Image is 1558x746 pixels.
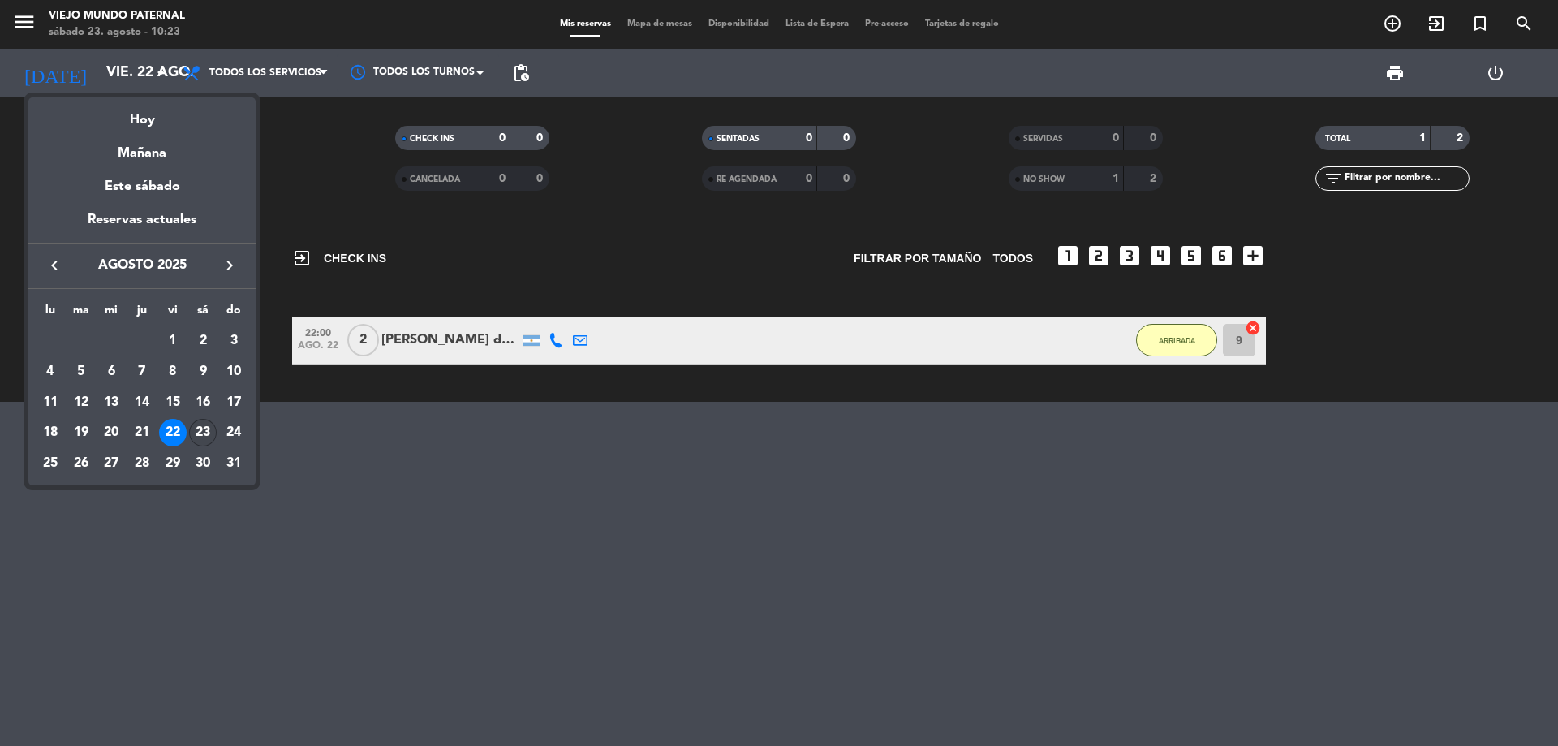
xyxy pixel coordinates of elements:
div: 30 [189,450,217,477]
div: 13 [97,389,125,416]
td: 13 de agosto de 2025 [96,387,127,418]
td: 16 de agosto de 2025 [188,387,219,418]
td: 14 de agosto de 2025 [127,387,157,418]
div: Hoy [28,97,256,131]
td: 8 de agosto de 2025 [157,356,188,387]
div: 26 [67,450,95,477]
div: 17 [220,389,247,416]
td: 26 de agosto de 2025 [66,448,97,479]
div: 22 [159,419,187,446]
div: 1 [159,327,187,355]
th: sábado [188,301,219,326]
td: 24 de agosto de 2025 [218,417,249,448]
div: 23 [189,419,217,446]
div: 8 [159,358,187,386]
div: Reservas actuales [28,209,256,243]
div: 16 [189,389,217,416]
td: 22 de agosto de 2025 [157,417,188,448]
div: 18 [37,419,64,446]
td: 7 de agosto de 2025 [127,356,157,387]
i: keyboard_arrow_right [220,256,239,275]
td: 28 de agosto de 2025 [127,448,157,479]
div: 7 [128,358,156,386]
div: 25 [37,450,64,477]
div: 9 [189,358,217,386]
td: 4 de agosto de 2025 [35,356,66,387]
th: miércoles [96,301,127,326]
th: jueves [127,301,157,326]
div: Este sábado [28,164,256,209]
td: 17 de agosto de 2025 [218,387,249,418]
div: 15 [159,389,187,416]
td: 9 de agosto de 2025 [188,356,219,387]
button: keyboard_arrow_left [40,255,69,276]
div: 10 [220,358,247,386]
div: 27 [97,450,125,477]
div: 5 [67,358,95,386]
td: 12 de agosto de 2025 [66,387,97,418]
td: 30 de agosto de 2025 [188,448,219,479]
th: viernes [157,301,188,326]
td: 25 de agosto de 2025 [35,448,66,479]
button: keyboard_arrow_right [215,255,244,276]
div: 29 [159,450,187,477]
td: 5 de agosto de 2025 [66,356,97,387]
div: 6 [97,358,125,386]
div: 14 [128,389,156,416]
div: 3 [220,327,247,355]
td: 18 de agosto de 2025 [35,417,66,448]
div: 21 [128,419,156,446]
td: 21 de agosto de 2025 [127,417,157,448]
th: martes [66,301,97,326]
div: 28 [128,450,156,477]
i: keyboard_arrow_left [45,256,64,275]
div: Mañana [28,131,256,164]
th: domingo [218,301,249,326]
td: 6 de agosto de 2025 [96,356,127,387]
td: 23 de agosto de 2025 [188,417,219,448]
div: 2 [189,327,217,355]
div: 31 [220,450,247,477]
td: 3 de agosto de 2025 [218,326,249,356]
td: 29 de agosto de 2025 [157,448,188,479]
td: AGO. [35,326,157,356]
div: 20 [97,419,125,446]
td: 10 de agosto de 2025 [218,356,249,387]
div: 12 [67,389,95,416]
td: 31 de agosto de 2025 [218,448,249,479]
td: 1 de agosto de 2025 [157,326,188,356]
td: 20 de agosto de 2025 [96,417,127,448]
div: 11 [37,389,64,416]
td: 11 de agosto de 2025 [35,387,66,418]
td: 15 de agosto de 2025 [157,387,188,418]
div: 4 [37,358,64,386]
td: 19 de agosto de 2025 [66,417,97,448]
td: 27 de agosto de 2025 [96,448,127,479]
th: lunes [35,301,66,326]
td: 2 de agosto de 2025 [188,326,219,356]
span: agosto 2025 [69,255,215,276]
div: 24 [220,419,247,446]
div: 19 [67,419,95,446]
